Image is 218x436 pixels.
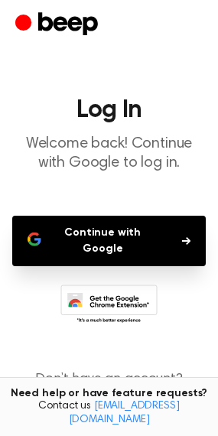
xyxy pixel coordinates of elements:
[9,400,209,427] span: Contact us
[12,369,206,411] p: Don’t have an account?
[12,98,206,122] h1: Log In
[69,401,180,425] a: [EMAIL_ADDRESS][DOMAIN_NAME]
[15,10,102,40] a: Beep
[12,135,206,173] p: Welcome back! Continue with Google to log in.
[12,216,206,266] button: Continue with Google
